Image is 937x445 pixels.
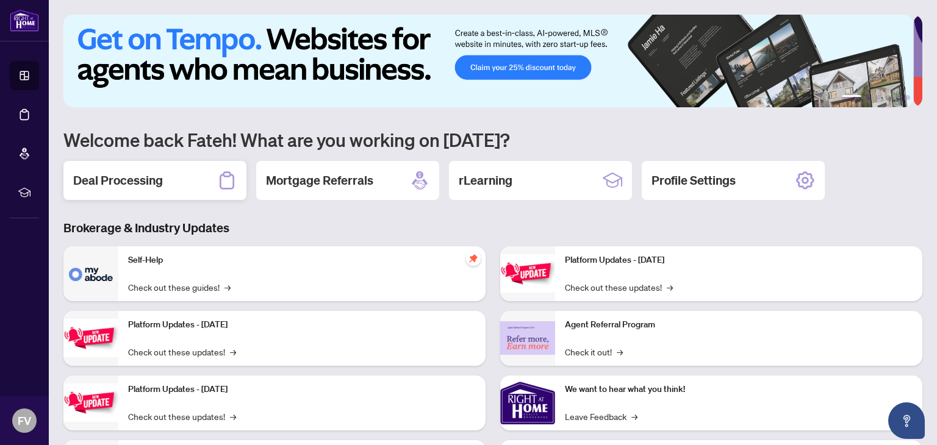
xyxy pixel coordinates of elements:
[652,172,736,189] h2: Profile Settings
[617,345,623,358] span: →
[63,15,913,107] img: Slide 0
[230,345,236,358] span: →
[500,376,555,430] img: We want to hear what you think!
[876,95,881,100] button: 3
[565,254,913,267] p: Platform Updates - [DATE]
[73,172,163,189] h2: Deal Processing
[886,95,891,100] button: 4
[459,172,512,189] h2: rLearning
[565,280,673,294] a: Check out these updates!→
[631,410,637,423] span: →
[905,95,910,100] button: 6
[128,280,231,294] a: Check out these guides!→
[63,383,118,422] img: Platform Updates - July 21, 2025
[128,410,236,423] a: Check out these updates!→
[224,280,231,294] span: →
[230,410,236,423] span: →
[500,254,555,293] img: Platform Updates - June 23, 2025
[565,383,913,396] p: We want to hear what you think!
[128,318,476,332] p: Platform Updates - [DATE]
[500,321,555,355] img: Agent Referral Program
[565,410,637,423] a: Leave Feedback→
[888,402,925,439] button: Open asap
[266,172,373,189] h2: Mortgage Referrals
[565,345,623,358] a: Check it out!→
[128,345,236,358] a: Check out these updates!→
[63,128,922,151] h1: Welcome back Fateh! What are you working on [DATE]?
[896,95,900,100] button: 5
[63,246,118,301] img: Self-Help
[866,95,871,100] button: 2
[128,254,476,267] p: Self-Help
[63,319,118,357] img: Platform Updates - September 16, 2025
[10,9,39,32] img: logo
[466,251,481,266] span: pushpin
[667,280,673,294] span: →
[18,412,31,429] span: FV
[842,95,861,100] button: 1
[63,219,922,237] h3: Brokerage & Industry Updates
[128,383,476,396] p: Platform Updates - [DATE]
[565,318,913,332] p: Agent Referral Program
